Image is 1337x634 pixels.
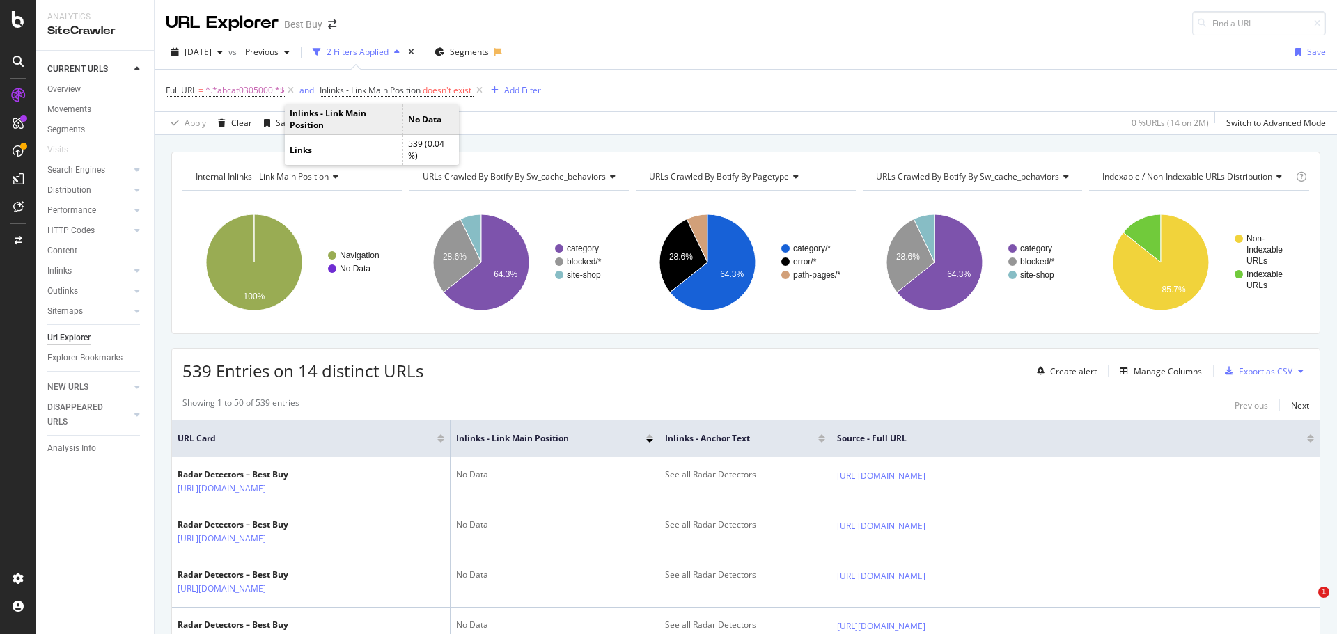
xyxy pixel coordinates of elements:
div: Url Explorer [47,331,91,345]
a: Inlinks [47,264,130,278]
text: 100% [244,292,265,301]
text: Indexable [1246,269,1283,279]
div: Segments [47,122,85,137]
a: [URL][DOMAIN_NAME] [178,582,266,596]
div: Explorer Bookmarks [47,351,123,365]
text: 64.3% [494,269,517,279]
a: Analysis Info [47,441,144,456]
h4: URLs Crawled By Botify By sw_cache_behaviors [420,166,627,188]
text: category [1020,244,1052,253]
a: [URL][DOMAIN_NAME] [837,519,925,533]
text: blocked/* [1020,257,1055,267]
div: A chart. [409,202,627,323]
div: Analysis Info [47,441,96,456]
text: 28.6% [443,252,467,262]
text: No Data [340,264,370,274]
div: SiteCrawler [47,23,143,39]
text: 28.6% [896,252,920,262]
a: Search Engines [47,163,130,177]
span: Indexable / Non-Indexable URLs distribution [1102,171,1272,182]
text: URLs [1246,256,1267,266]
div: Switch to Advanced Mode [1226,117,1326,129]
div: Outlinks [47,284,78,299]
div: times [405,45,417,59]
span: vs [228,46,240,58]
span: URL Card [178,432,434,445]
div: 0 % URLs ( 14 on 2M ) [1132,117,1209,129]
span: Inlinks - Link Main Position [456,432,625,445]
button: Previous [1235,397,1268,413]
text: Indexable [1246,245,1283,255]
div: Radar Detectors – Best Buy [178,518,327,531]
button: Switch to Advanced Mode [1221,112,1326,134]
div: Performance [47,203,96,218]
span: Inlinks - Link Main Position [320,84,421,96]
button: [DATE] [166,41,228,63]
span: 539 Entries on 14 distinct URLs [182,359,423,382]
div: Overview [47,82,81,97]
svg: A chart. [182,202,400,323]
h4: URLs Crawled By Botify By pagetype [646,166,843,188]
div: Distribution [47,183,91,198]
div: Movements [47,102,91,117]
div: Create alert [1050,365,1097,377]
span: 1 [1318,587,1329,598]
text: site-shop [1020,270,1054,280]
td: Links [285,135,402,165]
a: Performance [47,203,130,218]
button: and [299,84,314,97]
div: Visits [47,143,68,157]
div: Save [276,117,295,129]
div: Sitemaps [47,304,83,319]
div: arrow-right-arrow-left [328,19,336,29]
a: [URL][DOMAIN_NAME] [837,569,925,583]
iframe: Intercom live chat [1290,587,1323,620]
div: Best Buy [284,17,322,31]
text: path-pages/* [793,270,840,280]
span: Previous [240,46,279,58]
a: Content [47,244,144,258]
div: A chart. [636,202,854,323]
button: Apply [166,112,206,134]
svg: A chart. [1089,202,1307,323]
td: Inlinks - Link Main Position [285,104,402,134]
button: Manage Columns [1114,363,1202,379]
a: CURRENT URLS [47,62,130,77]
button: 2 Filters Applied [307,41,405,63]
a: Overview [47,82,144,97]
td: No Data [402,104,459,134]
span: Internal Inlinks - Link Main Position [196,171,329,182]
div: Clear [231,117,252,129]
button: Add Filter [485,82,541,99]
div: NEW URLS [47,380,88,395]
div: No Data [456,518,653,531]
text: category [567,244,599,253]
div: Add Filter [504,84,541,96]
span: Inlinks - Anchor Text [665,432,797,445]
button: Save [1290,41,1326,63]
a: Explorer Bookmarks [47,351,144,365]
div: Radar Detectors – Best Buy [178,619,327,631]
text: site-shop [567,270,601,280]
div: See all Radar Detectors [665,518,825,531]
div: See all Radar Detectors [665,619,825,631]
div: No Data [456,569,653,581]
div: Inlinks [47,264,72,278]
button: Segments [429,41,494,63]
text: error/* [793,257,817,267]
span: Segments [450,46,489,58]
div: Showing 1 to 50 of 539 entries [182,397,299,413]
input: Find a URL [1192,11,1326,35]
svg: A chart. [863,202,1081,323]
text: Navigation [340,251,380,260]
div: URL Explorer [166,11,279,35]
div: No Data [456,468,653,481]
text: URLs [1246,280,1267,290]
a: Sitemaps [47,304,130,319]
div: No Data [456,619,653,631]
text: category/* [793,244,831,253]
div: Next [1291,399,1309,411]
